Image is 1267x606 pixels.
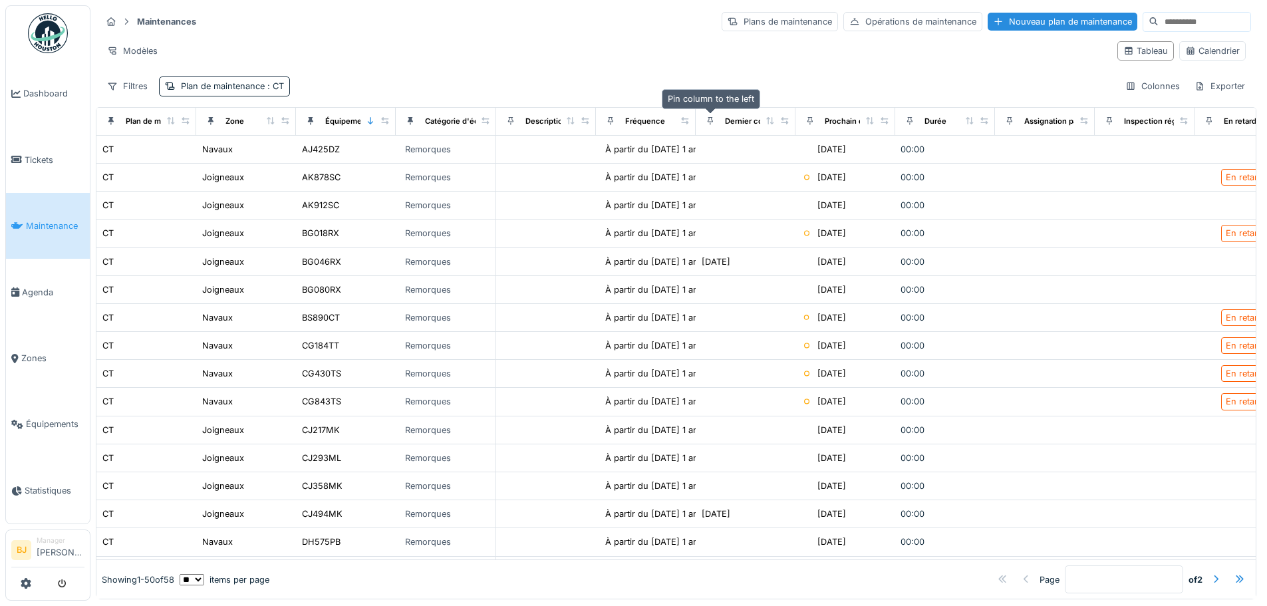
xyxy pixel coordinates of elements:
div: CJ293ML [302,452,341,464]
div: 00:00 [901,311,990,324]
div: À partir du [DATE] 1 an(s) après la date de... [605,535,785,548]
div: En retard [1226,395,1263,408]
div: En retard [1226,171,1263,184]
div: [DATE] [702,508,730,520]
div: Description [525,116,567,127]
div: CT [102,283,114,296]
div: CT [102,367,114,380]
div: Remorques [405,535,451,548]
div: 00:00 [901,339,990,352]
li: [PERSON_NAME] [37,535,84,564]
div: [DATE] [817,508,846,520]
div: CJ217MK [302,424,340,436]
div: Pin column to the left [662,89,760,108]
div: CT [102,143,114,156]
div: À partir du [DATE] 1 an(s) après la date de... [605,227,785,239]
div: Joigneaux [202,452,244,464]
a: Statistiques [6,458,90,524]
div: À partir du [DATE] 1 an(s) après la date de... [605,508,785,520]
div: 00:00 [901,535,990,548]
div: Remorques [405,171,451,184]
div: Navaux [202,339,233,352]
div: items per page [180,573,269,585]
div: [DATE] [702,255,730,268]
div: CG843TS [302,395,341,408]
strong: Maintenances [132,15,202,28]
div: [DATE] [817,199,846,212]
div: Joigneaux [202,480,244,492]
div: Exporter [1189,76,1251,96]
div: Navaux [202,535,233,548]
div: À partir du [DATE] 1 an(s) après la date de... [605,339,785,352]
div: Manager [37,535,84,545]
div: BG080RX [302,283,341,296]
div: Remorques [405,508,451,520]
div: En retard [1224,116,1256,127]
div: Modèles [101,41,164,61]
strong: of 2 [1189,573,1202,585]
div: Remorques [405,395,451,408]
div: Remorques [405,424,451,436]
div: Durée [924,116,946,127]
div: 00:00 [901,171,990,184]
a: Maintenance [6,193,90,259]
div: [DATE] [817,424,846,436]
div: À partir du [DATE] 1 an(s) après la date de... [605,143,785,156]
div: Zone [225,116,244,127]
div: [DATE] [817,227,846,239]
div: CT [102,255,114,268]
a: BJ Manager[PERSON_NAME] [11,535,84,567]
div: Inspection réglementaire [1124,116,1215,127]
div: Remorques [405,452,451,464]
span: : CT [265,81,284,91]
div: Opérations de maintenance [843,12,982,31]
div: Équipement [325,116,369,127]
div: En retard [1226,339,1263,352]
div: En retard [1226,367,1263,380]
div: CJ494MK [302,508,343,520]
div: Calendrier [1185,45,1240,57]
div: CG184TT [302,339,339,352]
div: [DATE] [817,283,846,296]
div: Plans de maintenance [722,12,838,31]
div: À partir du [DATE] 1 an(s) après la date de... [605,424,785,436]
div: CT [102,199,114,212]
div: Fréquence [625,116,665,127]
div: Remorques [405,227,451,239]
div: CJ358MK [302,480,343,492]
div: Remorques [405,283,451,296]
div: Remorques [405,311,451,324]
div: Joigneaux [202,508,244,520]
span: Dashboard [23,87,84,100]
div: Plan de maintenance [181,80,284,92]
div: Catégorie d'équipement [425,116,513,127]
div: [DATE] [817,255,846,268]
div: 00:00 [901,395,990,408]
span: Tickets [25,154,84,166]
div: CG430TS [302,367,341,380]
div: Navaux [202,395,233,408]
a: Tickets [6,126,90,192]
div: 00:00 [901,227,990,239]
div: CT [102,395,114,408]
div: [DATE] [817,480,846,492]
div: 00:00 [901,255,990,268]
div: Prochain contrôle [825,116,889,127]
div: AJ425DZ [302,143,340,156]
div: AK912SC [302,199,339,212]
div: À partir du [DATE] 1 an(s) après la date de... [605,171,785,184]
div: Remorques [405,255,451,268]
a: Agenda [6,259,90,325]
div: Showing 1 - 50 of 58 [102,573,174,585]
div: 00:00 [901,452,990,464]
div: Joigneaux [202,255,244,268]
div: Plan de maintenance [126,116,202,127]
div: Joigneaux [202,424,244,436]
div: À partir du [DATE] 1 an(s) après la date de... [605,367,785,380]
div: [DATE] [817,143,846,156]
div: À partir du [DATE] 1 an(s) après la date de... [605,452,785,464]
div: [DATE] [817,452,846,464]
span: Équipements [26,418,84,430]
div: À partir du [DATE] 1 an(s) après la date de... [605,480,785,492]
div: Assignation par défaut [1024,116,1105,127]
